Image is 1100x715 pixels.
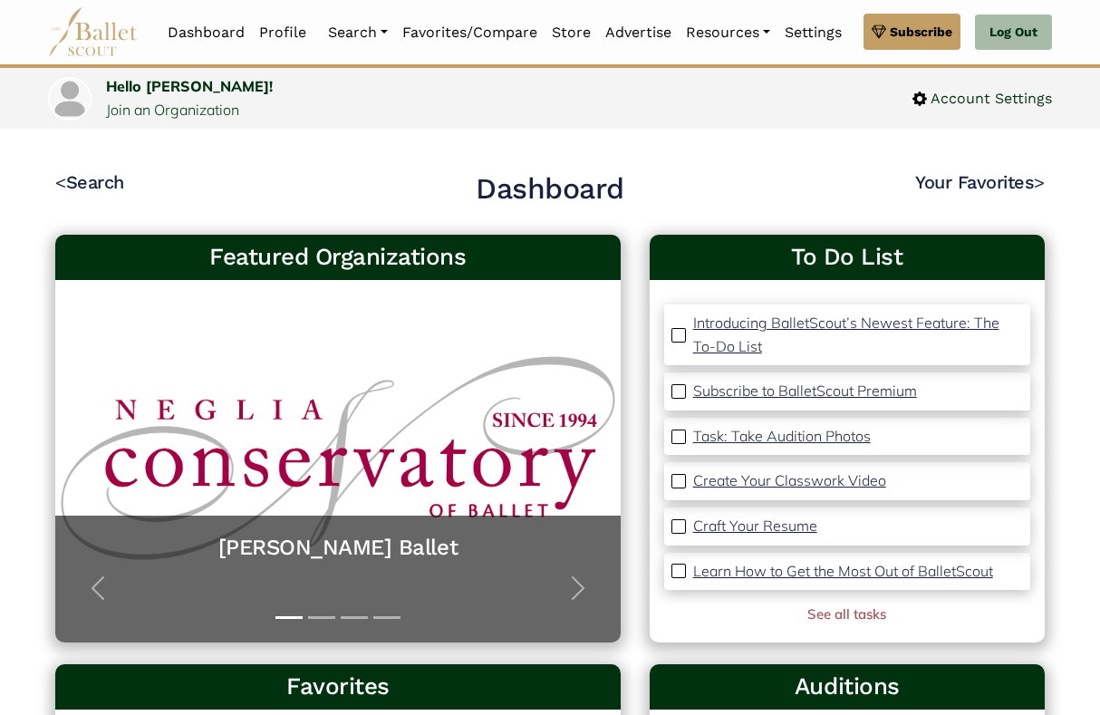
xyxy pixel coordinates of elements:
[106,77,273,95] a: Hello [PERSON_NAME]!
[73,534,603,562] a: [PERSON_NAME] Ballet
[693,560,993,584] a: Learn How to Get the Most Out of BalletScout
[275,607,303,628] button: Slide 1
[927,87,1052,111] span: Account Settings
[55,171,124,193] a: <Search
[693,312,1023,358] a: Introducing BalletScout’s Newest Feature: The To-Do List
[341,607,368,628] button: Slide 3
[693,471,886,489] p: Create Your Classwork Video
[308,607,335,628] button: Slide 2
[545,14,598,52] a: Store
[50,79,90,119] img: profile picture
[975,14,1052,51] a: Log Out
[693,314,999,355] p: Introducing BalletScout’s Newest Feature: The To-Do List
[106,101,239,119] a: Join an Organization
[395,14,545,52] a: Favorites/Compare
[70,242,606,273] h3: Featured Organizations
[693,562,993,580] p: Learn How to Get the Most Out of BalletScout
[1034,170,1045,193] code: >
[864,14,960,50] a: Subscribe
[777,14,849,52] a: Settings
[693,382,917,400] p: Subscribe to BalletScout Premium
[373,607,400,628] button: Slide 4
[693,469,886,493] a: Create Your Classwork Video
[872,22,886,42] img: gem.svg
[912,87,1052,111] a: Account Settings
[693,427,871,445] p: Task: Take Audition Photos
[664,242,1030,273] a: To Do List
[693,515,817,538] a: Craft Your Resume
[915,171,1045,193] a: Your Favorites
[693,425,871,449] a: Task: Take Audition Photos
[321,14,395,52] a: Search
[160,14,252,52] a: Dashboard
[664,672,1030,702] h3: Auditions
[70,672,606,702] h3: Favorites
[252,14,314,52] a: Profile
[598,14,679,52] a: Advertise
[679,14,777,52] a: Resources
[476,170,624,208] h2: Dashboard
[807,605,886,623] a: See all tasks
[890,22,952,42] span: Subscribe
[55,170,66,193] code: <
[693,380,917,403] a: Subscribe to BalletScout Premium
[693,517,817,535] p: Craft Your Resume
